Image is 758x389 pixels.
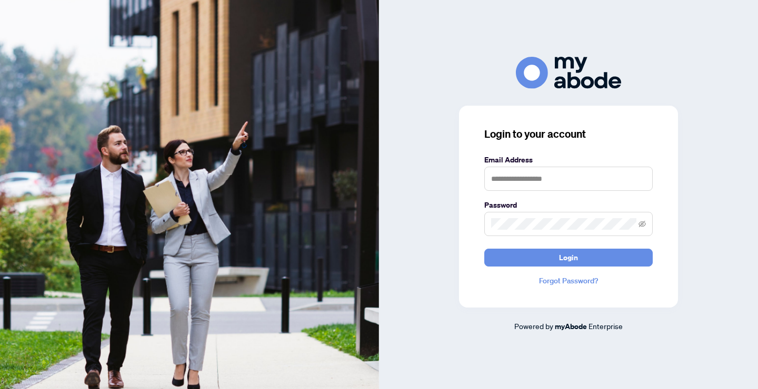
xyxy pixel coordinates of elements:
h3: Login to your account [484,127,653,141]
span: Enterprise [589,321,623,331]
a: myAbode [555,321,587,332]
span: Powered by [514,321,553,331]
button: Login [484,249,653,267]
img: ma-logo [516,57,621,89]
label: Password [484,199,653,211]
span: Login [559,249,578,266]
a: Forgot Password? [484,275,653,286]
label: Email Address [484,154,653,166]
span: eye-invisible [639,220,646,228]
